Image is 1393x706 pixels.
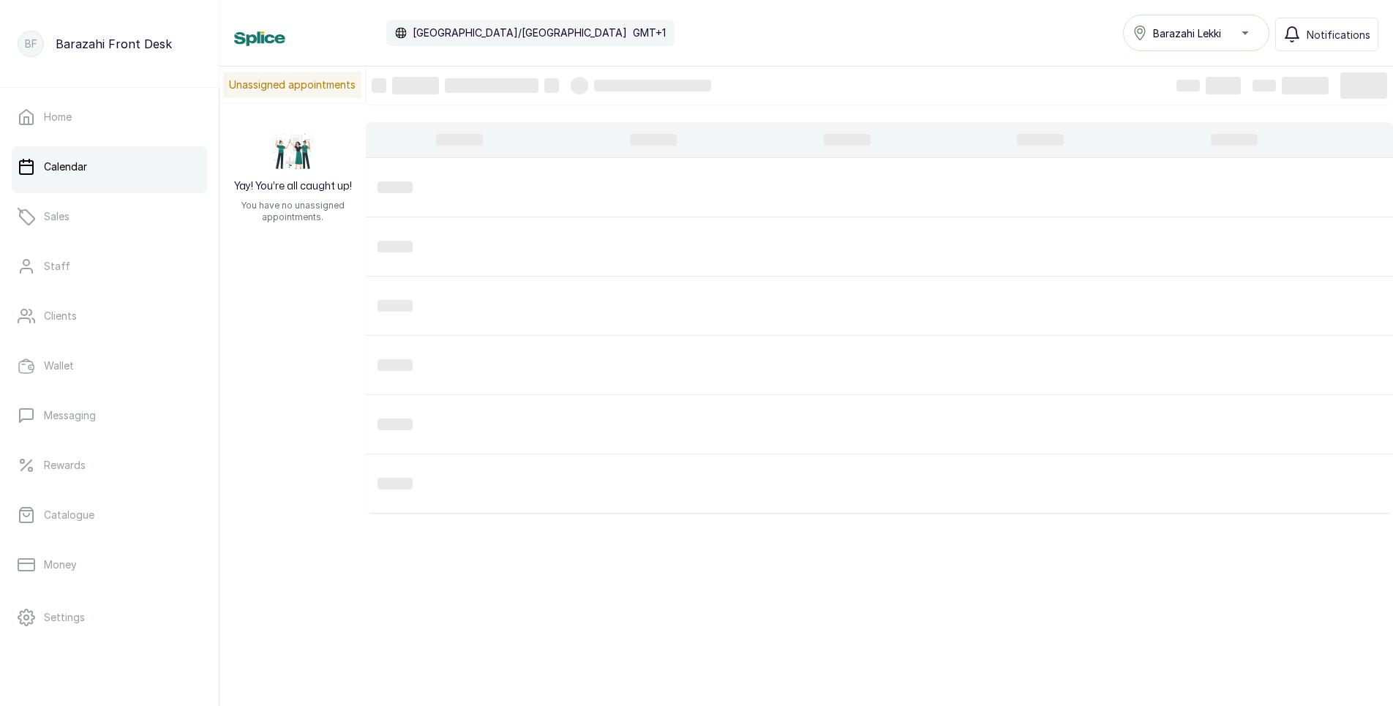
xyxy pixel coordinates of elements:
p: Staff [44,259,70,274]
p: BF [25,37,37,51]
p: Settings [44,610,85,625]
p: Money [44,557,77,572]
a: Sales [12,196,207,237]
a: Calendar [12,146,207,187]
a: Wallet [12,345,207,386]
p: Barazahi Front Desk [56,35,172,53]
a: Clients [12,296,207,337]
button: Barazahi Lekki [1123,15,1269,51]
p: Messaging [44,408,96,423]
a: Messaging [12,395,207,436]
p: Rewards [44,458,86,473]
button: Notifications [1275,18,1378,51]
a: Catalogue [12,495,207,536]
p: You have no unassigned appointments. [228,200,357,223]
p: Clients [44,309,77,323]
p: Unassigned appointments [223,72,361,98]
a: Settings [12,597,207,638]
p: GMT+1 [633,26,666,40]
p: Home [44,110,72,124]
p: Catalogue [44,508,94,522]
a: Home [12,97,207,138]
a: Money [12,544,207,585]
a: Staff [12,246,207,287]
span: Barazahi Lekki [1153,26,1221,41]
p: Wallet [44,358,74,373]
span: Notifications [1307,27,1370,42]
p: [GEOGRAPHIC_DATA]/[GEOGRAPHIC_DATA] [413,26,627,40]
p: Sales [44,209,70,224]
a: Support [12,647,207,688]
p: Calendar [44,159,87,174]
a: Rewards [12,445,207,486]
h2: Yay! You’re all caught up! [234,179,352,194]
